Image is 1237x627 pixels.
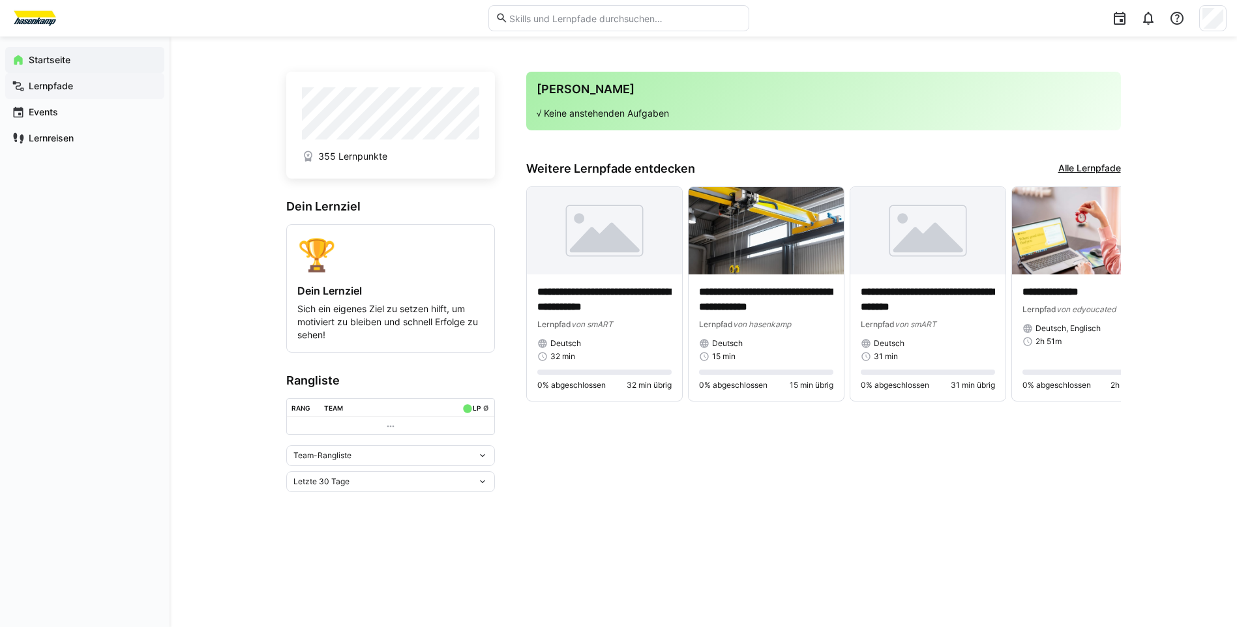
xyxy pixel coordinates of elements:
img: image [850,187,1006,274]
h4: Dein Lernziel [297,284,484,297]
div: 🏆 [297,235,484,274]
span: 15 min [712,351,736,362]
span: 32 min übrig [627,380,672,390]
h3: Dein Lernziel [286,199,495,214]
a: ø [483,401,489,413]
span: Deutsch [874,338,904,349]
span: 0% abgeschlossen [699,380,768,390]
span: 2h 51m [1036,336,1062,347]
h3: [PERSON_NAME] [537,82,1110,96]
p: √ Keine anstehenden Aufgaben [537,107,1110,120]
div: Rang [291,404,310,412]
span: Lernpfad [537,319,571,329]
span: 31 min [874,351,898,362]
span: von edyoucated [1056,304,1116,314]
div: Team [324,404,343,412]
span: Lernpfad [699,319,733,329]
span: Deutsch [550,338,581,349]
span: 2h 51m übrig [1110,380,1157,390]
span: Letzte 30 Tage [293,476,350,487]
h3: Rangliste [286,373,495,388]
img: image [1012,187,1167,274]
span: von smART [571,319,613,329]
span: 0% abgeschlossen [537,380,606,390]
span: von smART [895,319,936,329]
span: 0% abgeschlossen [861,380,929,390]
span: 355 Lernpunkte [318,150,387,163]
span: Deutsch [712,338,743,349]
span: Team-Rangliste [293,450,351,461]
span: Lernpfad [1022,304,1056,314]
img: image [689,187,844,274]
a: Alle Lernpfade [1058,162,1121,176]
h3: Weitere Lernpfade entdecken [526,162,695,176]
span: Deutsch, Englisch [1036,323,1101,334]
span: 31 min übrig [951,380,995,390]
div: LP [473,404,481,412]
input: Skills und Lernpfade durchsuchen… [508,12,741,24]
img: image [527,187,682,274]
span: Lernpfad [861,319,895,329]
span: 0% abgeschlossen [1022,380,1091,390]
span: von hasenkamp [733,319,791,329]
p: Sich ein eigenes Ziel zu setzen hilft, um motiviert zu bleiben und schnell Erfolge zu sehen! [297,302,484,342]
span: 32 min [550,351,575,362]
span: 15 min übrig [790,380,833,390]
